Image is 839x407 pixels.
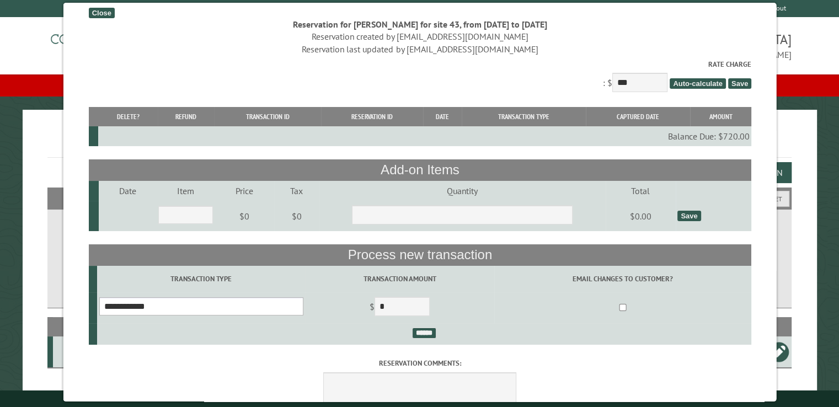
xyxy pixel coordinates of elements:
[53,317,97,336] th: Site
[99,274,303,284] label: Transaction Type
[98,181,156,201] td: Date
[213,107,320,126] th: Transaction ID
[605,181,676,201] td: Total
[605,201,676,232] td: $0.00
[669,78,725,89] span: Auto-calculate
[88,18,751,30] div: Reservation for [PERSON_NAME] for site 43, from [DATE] to [DATE]
[57,346,95,357] div: 43
[47,22,185,65] img: Campground Commander
[88,244,751,265] th: Process new transaction
[495,274,749,284] label: Email changes to customer?
[307,274,492,284] label: Transaction Amount
[274,181,319,201] td: Tax
[461,107,585,126] th: Transaction Type
[585,107,690,126] th: Captured Date
[305,292,494,323] td: $
[214,201,274,232] td: $0
[214,181,274,201] td: Price
[88,59,751,69] label: Rate Charge
[88,30,751,42] div: Reservation created by [EMAIL_ADDRESS][DOMAIN_NAME]
[319,181,605,201] td: Quantity
[88,159,751,180] th: Add-on Items
[98,107,158,126] th: Delete?
[728,78,751,89] span: Save
[88,59,751,95] div: : $
[274,201,319,232] td: $0
[47,188,792,208] h2: Filters
[98,126,751,146] td: Balance Due: $720.00
[690,107,751,126] th: Amount
[423,107,462,126] th: Date
[357,395,482,402] small: © Campground Commander LLC. All rights reserved.
[88,358,751,368] label: Reservation comments:
[320,107,423,126] th: Reservation ID
[156,181,214,201] td: Item
[88,8,114,18] div: Close
[677,211,700,221] div: Save
[157,107,213,126] th: Refund
[47,127,792,158] h1: Reservations
[88,43,751,55] div: Reservation last updated by [EMAIL_ADDRESS][DOMAIN_NAME]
